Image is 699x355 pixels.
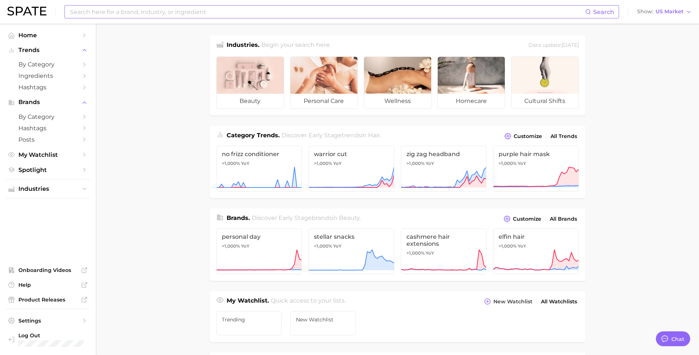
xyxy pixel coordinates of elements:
[499,243,517,249] span: >1,000%
[241,243,249,249] span: YoY
[18,47,77,54] span: Trends
[18,136,77,143] span: Posts
[18,32,77,39] span: Home
[541,299,577,305] span: All Watchlists
[227,132,280,139] span: Category Trends .
[499,161,517,166] span: >1,000%
[426,250,434,256] span: YoY
[6,149,90,161] a: My Watchlist
[241,161,249,166] span: YoY
[339,214,360,221] span: beauty
[333,161,342,166] span: YoY
[227,296,269,307] h1: My Watchlist.
[222,233,297,240] span: personal day
[314,161,332,166] span: >1,000%
[290,311,356,335] a: New Watchlist
[18,332,84,339] span: Log Out
[222,317,276,323] span: trending
[513,216,541,222] span: Customize
[227,214,250,221] span: Brands .
[296,317,350,323] span: New Watchlist
[6,123,90,134] a: Hashtags
[528,41,579,51] div: Data update: [DATE]
[18,267,77,273] span: Onboarding Videos
[551,133,577,139] span: All Trends
[364,56,431,109] a: wellness
[308,146,394,192] a: warrior cut>1,000% YoY
[6,111,90,123] a: by Category
[6,315,90,326] a: Settings
[6,30,90,41] a: Home
[406,151,481,158] span: zig zag headband
[438,94,505,108] span: homecare
[7,7,46,15] img: SPATE
[18,151,77,158] span: My Watchlist
[6,330,90,349] a: Log out. Currently logged in with e-mail anjali.gupta@maesa.com.
[216,146,302,192] a: no frizz conditioner>1,000% YoY
[514,133,542,139] span: Customize
[271,296,346,307] h2: Quick access to your lists.
[502,214,543,224] button: Customize
[6,45,90,56] button: Trends
[493,146,579,192] a: purple hair mask>1,000% YoY
[290,56,358,109] a: personal care
[406,233,481,247] span: cashmere hair extensions
[549,131,579,141] a: All Trends
[18,282,77,288] span: Help
[18,125,77,132] span: Hashtags
[18,113,77,120] span: by Category
[656,10,684,14] span: US Market
[6,59,90,70] a: by Category
[18,296,77,303] span: Product Releases
[6,70,90,82] a: Ingredients
[401,146,487,192] a: zig zag headband>1,000% YoY
[503,131,544,141] button: Customize
[6,82,90,93] a: Hashtags
[216,228,302,274] a: personal day>1,000% YoY
[6,183,90,194] button: Industries
[252,214,361,221] span: Discover Early Stage brands in .
[637,10,653,14] span: Show
[18,166,77,173] span: Spotlight
[217,94,284,108] span: beauty
[593,8,614,15] span: Search
[482,296,534,307] button: New Watchlist
[539,297,579,307] a: All Watchlists
[499,151,573,158] span: purple hair mask
[364,94,431,108] span: wellness
[368,132,380,139] span: hair
[222,243,240,249] span: >1,000%
[333,243,342,249] span: YoY
[493,299,532,305] span: New Watchlist
[518,161,526,166] span: YoY
[511,94,579,108] span: cultural shifts
[426,161,434,166] span: YoY
[437,56,505,109] a: homecare
[6,294,90,305] a: Product Releases
[6,97,90,108] button: Brands
[6,134,90,145] a: Posts
[493,228,579,274] a: elfin hair>1,000% YoY
[511,56,579,109] a: cultural shifts
[18,99,77,106] span: Brands
[69,6,585,18] input: Search here for a brand, industry, or ingredient
[499,233,573,240] span: elfin hair
[401,228,487,274] a: cashmere hair extensions>1,000% YoY
[222,151,297,158] span: no frizz conditioner
[314,151,389,158] span: warrior cut
[282,132,381,139] span: Discover Early Stage trends in .
[6,279,90,290] a: Help
[261,41,331,51] h2: Begin your search here.
[518,243,526,249] span: YoY
[18,61,77,68] span: by Category
[216,56,284,109] a: beauty
[406,161,424,166] span: >1,000%
[216,311,282,335] a: trending
[6,164,90,176] a: Spotlight
[314,233,389,240] span: stellar snacks
[314,243,332,249] span: >1,000%
[18,186,77,192] span: Industries
[635,7,693,17] button: ShowUS Market
[550,216,577,222] span: All Brands
[6,265,90,276] a: Onboarding Videos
